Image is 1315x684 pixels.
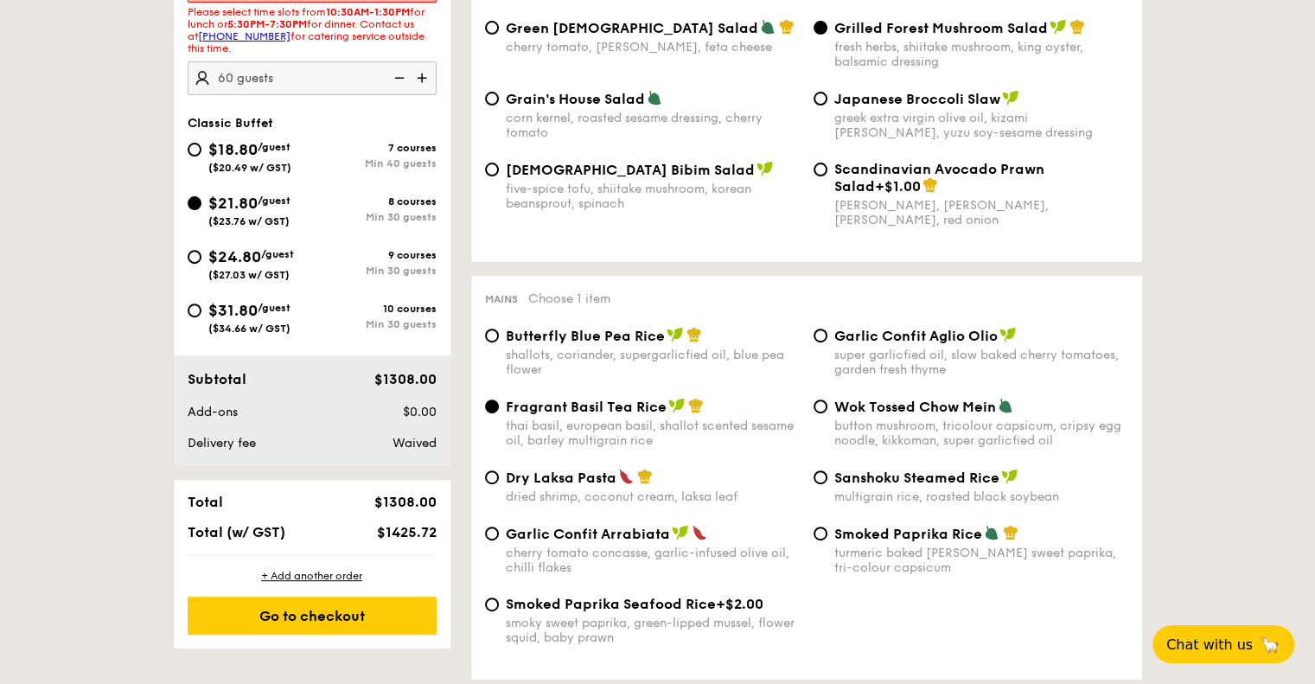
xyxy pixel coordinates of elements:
input: Green [DEMOGRAPHIC_DATA] Saladcherry tomato, [PERSON_NAME], feta cheese [485,21,499,35]
div: multigrain rice, roasted black soybean [834,489,1128,504]
span: $1308.00 [373,494,436,510]
input: Japanese Broccoli Slawgreek extra virgin olive oil, kizami [PERSON_NAME], yuzu soy-sesame dressing [814,92,827,105]
span: ($27.03 w/ GST) [208,269,290,281]
div: fresh herbs, shiitake mushroom, king oyster, balsamic dressing [834,40,1128,69]
span: +$1.00 [875,178,921,195]
strong: 10:30AM-1:30PM [326,6,410,18]
img: icon-chef-hat.a58ddaea.svg [686,327,702,342]
div: 9 courses [312,249,437,261]
div: corn kernel, roasted sesame dressing, cherry tomato [506,111,800,140]
div: shallots, coriander, supergarlicfied oil, blue pea flower [506,348,800,377]
div: Go to checkout [188,597,437,635]
span: $31.80 [208,301,258,320]
img: icon-vegan.f8ff3823.svg [1001,469,1018,484]
span: Delivery fee [188,436,256,451]
span: Grilled Forest Mushroom Salad [834,20,1048,36]
input: Scandinavian Avocado Prawn Salad+$1.00[PERSON_NAME], [PERSON_NAME], [PERSON_NAME], red onion [814,163,827,176]
img: icon-chef-hat.a58ddaea.svg [1003,525,1018,540]
div: smoky sweet paprika, green-lipped mussel, flower squid, baby prawn [506,616,800,645]
input: [DEMOGRAPHIC_DATA] Bibim Saladfive-spice tofu, shiitake mushroom, korean beansprout, spinach [485,163,499,176]
div: Min 30 guests [312,265,437,277]
button: Chat with us🦙 [1152,625,1294,663]
span: Choose 1 item [528,291,610,306]
input: $18.80/guest($20.49 w/ GST)7 coursesMin 40 guests [188,143,201,157]
span: [DEMOGRAPHIC_DATA] Bibim Salad [506,162,755,178]
img: icon-spicy.37a8142b.svg [692,525,707,540]
span: Japanese Broccoli Slaw [834,91,1000,107]
span: $18.80 [208,140,258,159]
input: Butterfly Blue Pea Riceshallots, coriander, supergarlicfied oil, blue pea flower [485,329,499,342]
img: icon-add.58712e84.svg [411,61,437,94]
div: Min 40 guests [312,157,437,169]
div: 7 courses [312,142,437,154]
span: Grain's House Salad [506,91,645,107]
input: Dry Laksa Pastadried shrimp, coconut cream, laksa leaf [485,470,499,484]
input: Grain's House Saladcorn kernel, roasted sesame dressing, cherry tomato [485,92,499,105]
img: icon-vegan.f8ff3823.svg [667,327,684,342]
div: cherry tomato concasse, garlic-infused olive oil, chilli flakes [506,546,800,575]
img: icon-reduce.1d2dbef1.svg [385,61,411,94]
span: $1308.00 [373,371,436,387]
span: Total [188,494,223,510]
div: turmeric baked [PERSON_NAME] sweet paprika, tri-colour capsicum [834,546,1128,575]
span: 🦙 [1260,635,1280,655]
div: dried shrimp, coconut cream, laksa leaf [506,489,800,504]
span: $1425.72 [376,524,436,540]
input: Garlic Confit Arrabiatacherry tomato concasse, garlic-infused olive oil, chilli flakes [485,527,499,540]
img: icon-vegan.f8ff3823.svg [756,161,774,176]
div: + Add another order [188,569,437,583]
span: Waived [392,436,436,451]
span: Subtotal [188,371,246,387]
input: Fragrant Basil Tea Ricethai basil, european basil, shallot scented sesame oil, barley multigrain ... [485,400,499,413]
div: thai basil, european basil, shallot scented sesame oil, barley multigrain rice [506,419,800,448]
input: Wok Tossed Chow Meinbutton mushroom, tricolour capsicum, cripsy egg noodle, kikkoman, super garli... [814,400,827,413]
span: Chat with us [1166,636,1253,653]
img: icon-vegetarian.fe4039eb.svg [647,90,662,105]
span: Smoked Paprika Rice [834,526,982,542]
span: Mains [485,293,518,305]
div: [PERSON_NAME], [PERSON_NAME], [PERSON_NAME], red onion [834,198,1128,227]
span: Please select time slots from for lunch or for dinner. Contact us at for catering service outside... [188,6,425,54]
img: icon-chef-hat.a58ddaea.svg [688,398,704,413]
input: Number of guests [188,61,437,95]
img: icon-spicy.37a8142b.svg [618,469,634,484]
span: $24.80 [208,247,261,266]
div: five-spice tofu, shiitake mushroom, korean beansprout, spinach [506,182,800,211]
div: 8 courses [312,195,437,208]
span: Wok Tossed Chow Mein [834,399,996,415]
input: Garlic Confit Aglio Oliosuper garlicfied oil, slow baked cherry tomatoes, garden fresh thyme [814,329,827,342]
span: ($23.76 w/ GST) [208,215,290,227]
input: $21.80/guest($23.76 w/ GST)8 coursesMin 30 guests [188,196,201,210]
span: Scandinavian Avocado Prawn Salad [834,161,1044,195]
img: icon-vegan.f8ff3823.svg [999,327,1017,342]
div: greek extra virgin olive oil, kizami [PERSON_NAME], yuzu soy-sesame dressing [834,111,1128,140]
img: icon-chef-hat.a58ddaea.svg [637,469,653,484]
img: icon-chef-hat.a58ddaea.svg [779,19,795,35]
img: icon-chef-hat.a58ddaea.svg [922,177,938,193]
input: Smoked Paprika Riceturmeric baked [PERSON_NAME] sweet paprika, tri-colour capsicum [814,527,827,540]
img: icon-vegan.f8ff3823.svg [668,398,686,413]
a: [PHONE_NUMBER] [198,30,290,42]
img: icon-vegetarian.fe4039eb.svg [984,525,999,540]
div: Min 30 guests [312,211,437,223]
strong: 5:30PM-7:30PM [227,18,307,30]
span: Classic Buffet [188,116,273,131]
span: Garlic Confit Arrabiata [506,526,670,542]
img: icon-vegetarian.fe4039eb.svg [760,19,776,35]
input: Sanshoku Steamed Ricemultigrain rice, roasted black soybean [814,470,827,484]
img: icon-vegan.f8ff3823.svg [1002,90,1019,105]
div: cherry tomato, [PERSON_NAME], feta cheese [506,40,800,54]
img: icon-vegan.f8ff3823.svg [1050,19,1067,35]
span: ($20.49 w/ GST) [208,162,291,174]
span: Add-ons [188,405,238,419]
input: Grilled Forest Mushroom Saladfresh herbs, shiitake mushroom, king oyster, balsamic dressing [814,21,827,35]
span: /guest [258,195,290,207]
span: Smoked Paprika Seafood Rice [506,596,716,612]
span: +$2.00 [716,596,763,612]
span: /guest [258,141,290,153]
div: 10 courses [312,303,437,315]
span: /guest [261,248,294,260]
span: Butterfly Blue Pea Rice [506,328,665,344]
span: ($34.66 w/ GST) [208,323,290,335]
span: Garlic Confit Aglio Olio [834,328,998,344]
